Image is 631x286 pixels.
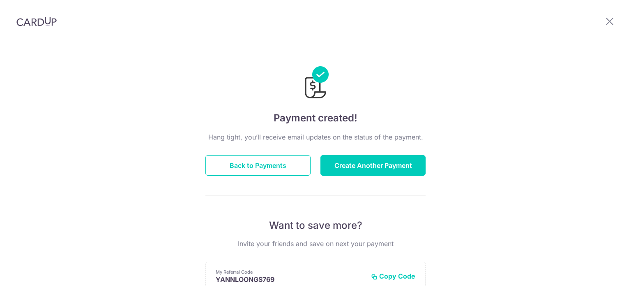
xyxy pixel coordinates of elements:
[371,272,415,280] button: Copy Code
[320,155,426,176] button: Create Another Payment
[16,16,57,26] img: CardUp
[302,66,329,101] img: Payments
[205,219,426,232] p: Want to save more?
[205,239,426,249] p: Invite your friends and save on next your payment
[205,132,426,142] p: Hang tight, you’ll receive email updates on the status of the payment.
[205,155,311,176] button: Back to Payments
[216,269,364,275] p: My Referral Code
[205,111,426,126] h4: Payment created!
[216,275,364,284] p: YANNLOONGS769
